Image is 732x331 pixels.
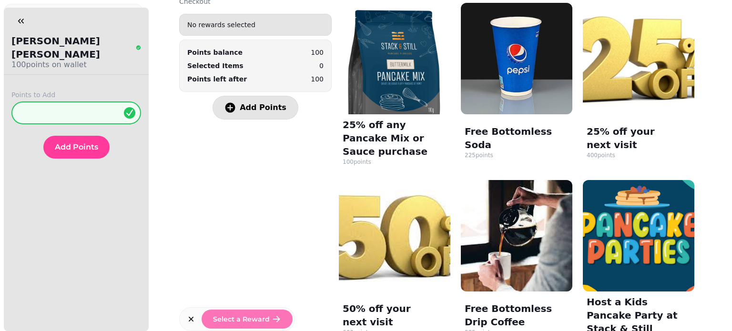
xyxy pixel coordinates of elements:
[202,310,293,329] button: Select a Reward
[583,180,694,291] img: Host a Kids Pancake Party at Stack & Still
[11,34,134,61] p: [PERSON_NAME] [PERSON_NAME]
[43,136,110,159] button: Add Points
[55,143,98,151] span: Add Points
[311,48,324,57] p: 100
[583,3,694,114] img: 25% off your next visit
[187,48,243,57] div: Points balance
[587,125,691,151] p: 25% off your next visit
[213,96,298,120] button: Add Points
[343,302,447,329] p: 50% off your next visit
[11,59,141,70] p: 100 points on wallet
[213,316,270,322] span: Select a Reward
[461,180,572,291] img: Free Bottomless Drip Coffee
[465,302,569,329] p: Free Bottomless Drip Coffee
[343,158,371,166] div: 100 points
[240,104,286,111] span: Add Points
[461,3,572,114] img: Free Bottomless Soda
[319,61,324,70] p: 0
[339,180,450,291] img: 50% off your next visit
[339,3,450,114] img: 25% off any Pancake Mix or Sauce purchase
[343,118,447,158] p: 25% off any Pancake Mix or Sauce purchase
[180,16,331,33] div: No rewards selected
[587,151,615,159] div: 400 points
[187,74,247,84] p: Points left after
[311,74,324,84] p: 100
[465,151,493,159] div: 225 points
[11,90,141,100] label: Points to Add
[187,61,244,70] p: Selected Items
[465,125,569,151] p: Free Bottomless Soda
